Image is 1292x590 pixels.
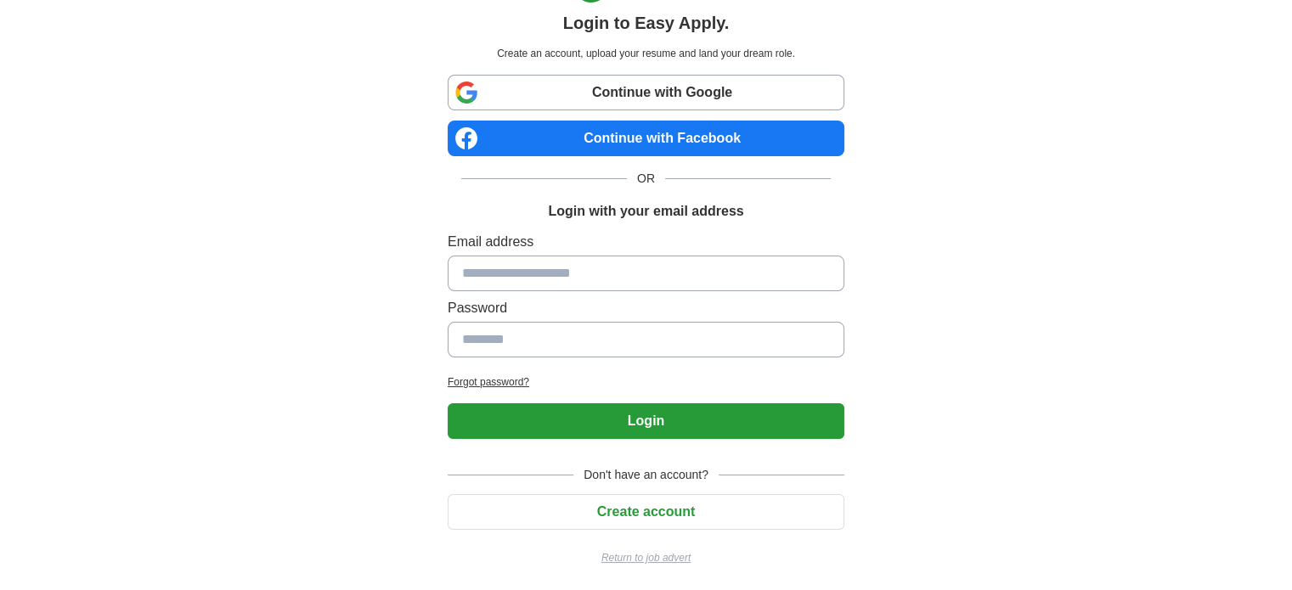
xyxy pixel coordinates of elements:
button: Create account [448,494,844,530]
a: Forgot password? [448,374,844,390]
a: Continue with Facebook [448,121,844,156]
label: Email address [448,232,844,252]
h1: Login with your email address [548,201,743,222]
button: Login [448,403,844,439]
label: Password [448,298,844,318]
a: Return to job advert [448,550,844,565]
p: Create an account, upload your resume and land your dream role. [451,46,841,61]
span: Don't have an account? [573,466,719,484]
a: Create account [448,504,844,519]
a: Continue with Google [448,75,844,110]
h1: Login to Easy Apply. [563,10,730,36]
span: OR [627,170,665,188]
